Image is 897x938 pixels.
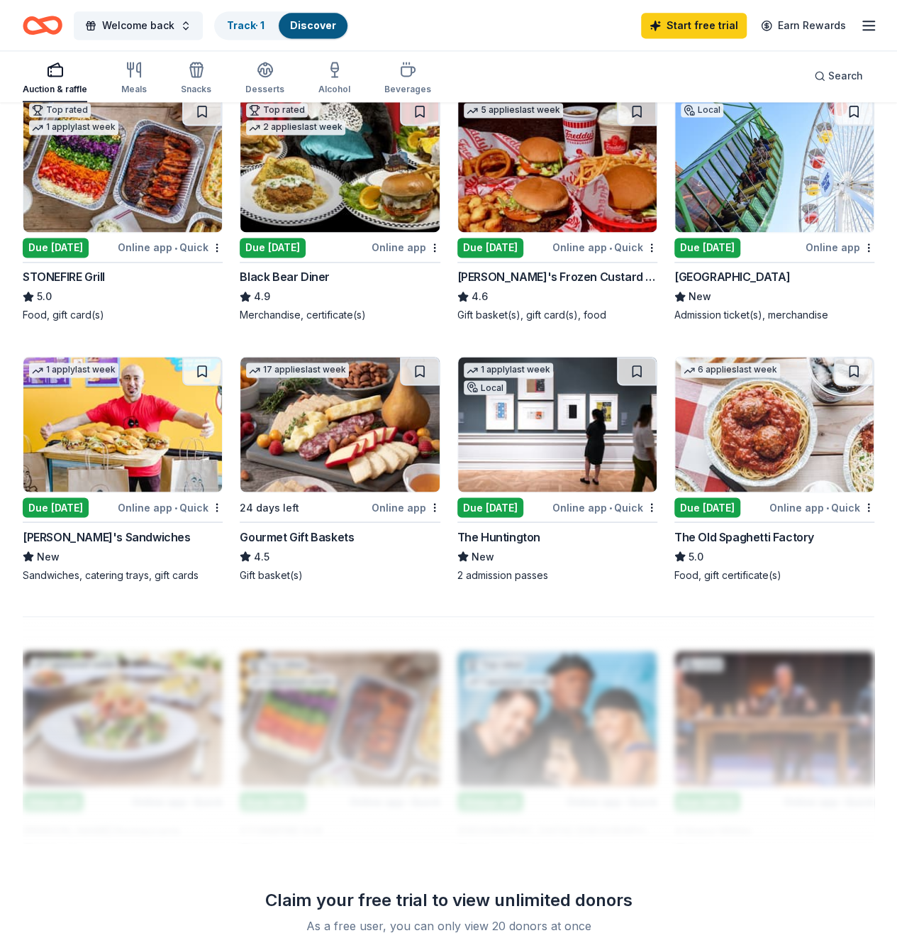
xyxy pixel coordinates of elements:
div: Food, gift card(s) [23,308,223,322]
div: Admission ticket(s), merchandise [674,308,874,322]
a: Image for Gourmet Gift Baskets17 applieslast week24 days leftOnline appGourmet Gift Baskets4.5Gif... [240,356,440,582]
div: 5 applies last week [464,103,563,118]
div: Due [DATE] [674,238,740,258]
div: The Huntington [457,528,540,545]
span: • [174,502,177,513]
a: Image for The Old Spaghetti Factory6 applieslast weekDue [DATE]Online app•QuickThe Old Spaghetti ... [674,356,874,582]
button: Track· 1Discover [214,11,349,40]
div: 1 apply last week [29,363,118,377]
div: Gourmet Gift Baskets [240,528,354,545]
span: New [472,548,494,565]
span: 4.6 [472,288,488,305]
img: Image for Pacific Park [675,97,874,232]
div: Online app [372,238,440,256]
div: Merchandise, certificate(s) [240,308,440,322]
div: [PERSON_NAME]'s Frozen Custard & Steakburgers [457,268,657,285]
button: Welcome back [74,11,203,40]
img: Image for STONEFIRE Grill [23,97,222,232]
button: Desserts [245,55,284,102]
div: Online app Quick [769,498,874,516]
div: Online app Quick [552,498,657,516]
span: • [174,242,177,253]
div: Local [464,380,506,394]
div: Due [DATE] [23,497,89,517]
a: Start free trial [641,13,747,38]
div: [GEOGRAPHIC_DATA] [674,268,790,285]
img: Image for Ike's Sandwiches [23,357,222,492]
div: Meals [121,84,147,95]
span: 5.0 [37,288,52,305]
span: Welcome back [102,17,174,34]
div: Beverages [384,84,431,95]
div: Alcohol [318,84,350,95]
div: Due [DATE] [457,238,523,258]
span: • [826,502,829,513]
a: Image for Black Bear DinerTop rated2 applieslast weekDue [DATE]Online appBlack Bear Diner4.9Merch... [240,96,440,322]
span: New [689,288,711,305]
div: 1 apply last week [29,120,118,135]
button: Beverages [384,55,431,102]
div: Online app Quick [552,238,657,256]
div: 1 apply last week [464,363,553,377]
div: STONEFIRE Grill [23,268,105,285]
a: Image for Freddy's Frozen Custard & Steakburgers5 applieslast weekDue [DATE]Online app•Quick[PERS... [457,96,657,322]
a: Image for Pacific ParkLocalDue [DATE]Online app[GEOGRAPHIC_DATA]NewAdmission ticket(s), merchandise [674,96,874,322]
span: Search [828,67,863,84]
div: As a free user, you can only view 20 donors at once [262,917,636,934]
div: 2 admission passes [457,568,657,582]
div: Sandwiches, catering trays, gift cards [23,568,223,582]
img: Image for Black Bear Diner [240,97,439,232]
button: Snacks [181,55,211,102]
div: Claim your free trial to view unlimited donors [245,888,653,911]
button: Auction & raffle [23,55,87,102]
div: Snacks [181,84,211,95]
a: Earn Rewards [752,13,854,38]
img: Image for Freddy's Frozen Custard & Steakburgers [458,97,657,232]
img: Image for The Huntington [458,357,657,492]
div: Gift basket(s) [240,568,440,582]
div: Black Bear Diner [240,268,330,285]
div: Due [DATE] [23,238,89,258]
a: Home [23,9,62,42]
div: [PERSON_NAME]'s Sandwiches [23,528,191,545]
span: 4.5 [254,548,269,565]
span: • [609,502,612,513]
img: Image for Gourmet Gift Baskets [240,357,439,492]
a: Image for The Huntington1 applylast weekLocalDue [DATE]Online app•QuickThe HuntingtonNew2 admissi... [457,356,657,582]
div: 24 days left [240,499,299,516]
div: Due [DATE] [674,497,740,517]
div: Online app Quick [118,498,223,516]
span: New [37,548,60,565]
button: Search [803,62,874,90]
span: • [609,242,612,253]
div: Desserts [245,84,284,95]
div: Food, gift certificate(s) [674,568,874,582]
div: Due [DATE] [240,238,306,258]
div: Local [681,103,723,117]
div: 2 applies last week [246,120,345,135]
a: Image for Ike's Sandwiches1 applylast weekDue [DATE]Online app•Quick[PERSON_NAME]'s SandwichesNew... [23,356,223,582]
div: Top rated [246,103,308,117]
button: Alcohol [318,55,350,102]
div: Due [DATE] [457,497,523,517]
div: 6 applies last week [681,363,780,377]
img: Image for The Old Spaghetti Factory [675,357,874,492]
div: The Old Spaghetti Factory [674,528,814,545]
span: 5.0 [689,548,703,565]
div: Auction & raffle [23,84,87,95]
div: Online app Quick [118,238,223,256]
div: 17 applies last week [246,363,349,377]
div: Gift basket(s), gift card(s), food [457,308,657,322]
a: Image for STONEFIRE GrillTop rated1 applylast weekDue [DATE]Online app•QuickSTONEFIRE Grill5.0Foo... [23,96,223,322]
a: Track· 1 [227,19,264,31]
a: Discover [290,19,336,31]
div: Top rated [29,103,91,117]
button: Meals [121,55,147,102]
span: 4.9 [254,288,270,305]
div: Online app [372,498,440,516]
div: Online app [806,238,874,256]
